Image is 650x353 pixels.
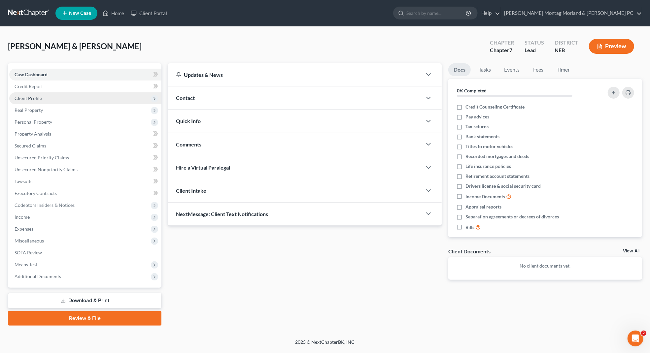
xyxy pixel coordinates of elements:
span: [PERSON_NAME] & [PERSON_NAME] [8,41,142,51]
span: Titles to motor vehicles [465,143,513,150]
span: Tax returns [465,123,489,130]
span: Secured Claims [15,143,46,148]
a: Executory Contracts [9,187,161,199]
span: SOFA Review [15,250,42,255]
a: [PERSON_NAME] Montag Morland & [PERSON_NAME] PC [501,7,642,19]
span: Additional Documents [15,273,61,279]
a: Events [499,63,525,76]
a: Lawsuits [9,176,161,187]
input: Search by name... [406,7,467,19]
span: Bank statements [465,133,499,140]
span: Executory Contracts [15,190,57,196]
span: Separation agreements or decrees of divorces [465,213,559,220]
span: Appraisal reports [465,204,501,210]
span: Property Analysis [15,131,51,137]
span: Case Dashboard [15,72,48,77]
span: Credit Report [15,83,43,89]
span: Miscellaneous [15,238,44,243]
span: Retirement account statements [465,173,530,179]
span: Client Profile [15,95,42,101]
a: Tasks [473,63,496,76]
span: Unsecured Priority Claims [15,155,69,160]
strong: 0% Completed [457,88,487,93]
span: Life insurance policies [465,163,511,170]
span: Quick Info [176,118,201,124]
span: Bills [465,224,474,231]
iframe: Intercom live chat [628,331,643,346]
span: Contact [176,95,195,101]
span: Real Property [15,107,43,113]
a: Credit Report [9,80,161,92]
div: Status [525,39,544,47]
a: Unsecured Nonpriority Claims [9,164,161,176]
a: Review & File [8,311,161,326]
a: SOFA Review [9,247,161,259]
a: Help [478,7,500,19]
span: Expenses [15,226,33,232]
a: Download & Print [8,293,161,308]
span: Pay advices [465,113,489,120]
a: Property Analysis [9,128,161,140]
span: Comments [176,141,201,147]
a: Home [99,7,127,19]
span: 2 [641,331,646,336]
span: Hire a Virtual Paralegal [176,164,230,171]
a: Unsecured Priority Claims [9,152,161,164]
div: Chapter [490,47,514,54]
span: Drivers license & social security card [465,183,541,189]
span: Lawsuits [15,178,32,184]
span: Credit Counseling Certificate [465,104,525,110]
span: Personal Property [15,119,52,125]
div: 2025 © NextChapterBK, INC [137,339,513,351]
a: Case Dashboard [9,69,161,80]
div: Client Documents [448,248,491,255]
span: Recorded mortgages and deeds [465,153,529,160]
p: No client documents yet. [454,263,637,269]
a: Secured Claims [9,140,161,152]
span: 7 [509,47,512,53]
span: Client Intake [176,187,206,194]
div: Lead [525,47,544,54]
span: New Case [69,11,91,16]
div: Updates & News [176,71,414,78]
span: NextMessage: Client Text Notifications [176,211,268,217]
span: Unsecured Nonpriority Claims [15,167,78,172]
a: Docs [448,63,471,76]
span: Codebtors Insiders & Notices [15,202,75,208]
span: Income [15,214,30,220]
button: Preview [589,39,634,54]
a: View All [623,249,639,253]
span: Means Test [15,262,37,267]
div: District [555,39,578,47]
div: Chapter [490,39,514,47]
a: Timer [551,63,575,76]
a: Fees [528,63,549,76]
a: Client Portal [127,7,170,19]
div: NEB [555,47,578,54]
span: Income Documents [465,193,505,200]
